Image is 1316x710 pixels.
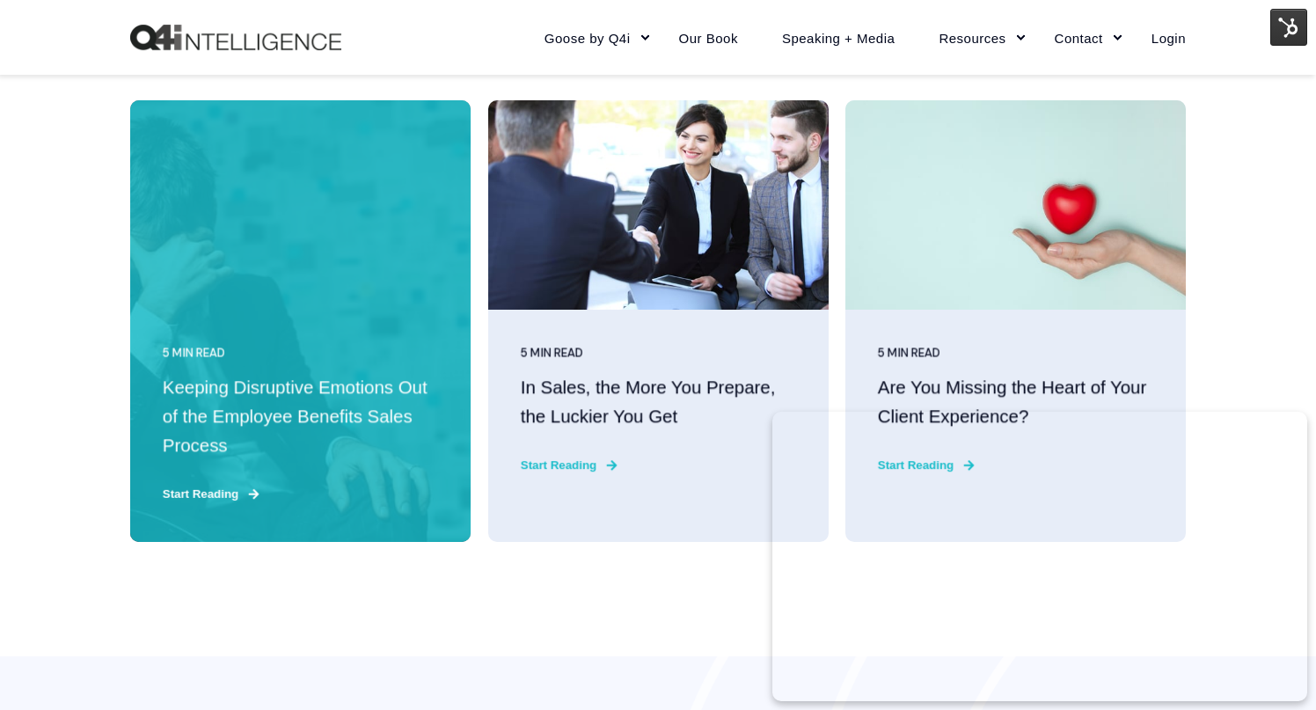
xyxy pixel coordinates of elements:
a: Keeping Disruptive Emotions Out of the Employee Benefits Sales Process [130,100,471,542]
a: Back to Home [130,25,341,51]
h3: Keeping Disruptive Emotions Out of the Employee Benefits Sales Process [163,374,438,460]
img: HubSpot Tools Menu Toggle [1270,9,1307,46]
span: 5 min read [163,342,225,370]
img: Q4intelligence, LLC logo [130,25,341,51]
h3: Are You Missing the Heart of Your Client Experience? [878,374,1153,431]
span: 5 min read [520,342,582,370]
iframe: Popup CTA [772,412,1307,701]
h3: In Sales, the More You Prepare, the Luckier You Get [520,374,795,431]
span: 5 min read [878,342,940,370]
a: Are You Missing the Heart of Your Client Experience? [845,100,1186,542]
a: In Sales, the More You Prepare, the Luckier You Get [488,100,829,542]
span: Start Reading [163,483,438,507]
span: Start Reading [520,454,795,478]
